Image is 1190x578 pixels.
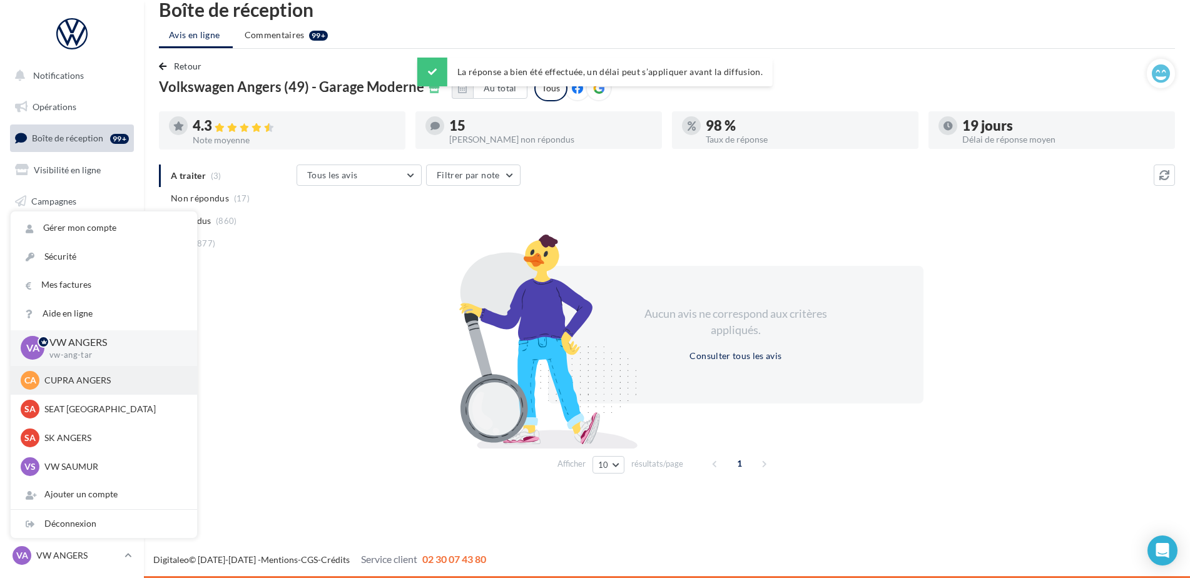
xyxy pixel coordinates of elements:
[159,59,207,74] button: Retour
[598,460,609,470] span: 10
[33,70,84,81] span: Notifications
[24,403,36,415] span: SA
[962,135,1165,144] div: Délai de réponse moyen
[301,554,318,565] a: CGS
[8,281,136,308] a: Calendrier
[24,374,36,387] span: CA
[110,134,129,144] div: 99+
[245,29,305,41] span: Commentaires
[36,549,120,562] p: VW ANGERS
[193,119,395,133] div: 4.3
[321,554,350,565] a: Crédits
[706,135,908,144] div: Taux de réponse
[44,432,182,444] p: SK ANGERS
[216,216,237,226] span: (860)
[49,335,177,350] p: VW ANGERS
[307,170,358,180] span: Tous les avis
[8,94,136,120] a: Opérations
[8,63,131,89] button: Notifications
[631,458,683,470] span: résultats/page
[8,354,136,391] a: Campagnes DataOnDemand
[44,460,182,473] p: VW SAUMUR
[44,374,182,387] p: CUPRA ANGERS
[195,238,216,248] span: (877)
[234,193,250,203] span: (17)
[11,214,197,242] a: Gérer mon compte
[417,58,773,86] div: La réponse a bien été effectuée, un délai peut s’appliquer avant la diffusion.
[153,554,486,565] span: © [DATE]-[DATE] - - -
[11,480,197,509] div: Ajouter un compte
[11,271,197,299] a: Mes factures
[174,61,202,71] span: Retour
[8,157,136,183] a: Visibilité en ligne
[8,188,136,215] a: Campagnes
[153,554,189,565] a: Digitaleo
[426,165,521,186] button: Filtrer par note
[8,250,136,276] a: Médiathèque
[11,300,197,328] a: Aide en ligne
[261,554,298,565] a: Mentions
[24,460,36,473] span: VS
[171,192,229,205] span: Non répondus
[10,544,134,567] a: VA VW ANGERS
[557,458,586,470] span: Afficher
[592,456,624,474] button: 10
[449,135,652,144] div: [PERSON_NAME] non répondus
[8,219,136,245] a: Contacts
[34,165,101,175] span: Visibilité en ligne
[24,432,36,444] span: SA
[33,101,76,112] span: Opérations
[962,119,1165,133] div: 19 jours
[16,549,28,562] span: VA
[8,124,136,151] a: Boîte de réception99+
[159,80,424,94] span: Volkswagen Angers (49) - Garage Moderne
[44,403,182,415] p: SEAT [GEOGRAPHIC_DATA]
[422,553,486,565] span: 02 30 07 43 80
[730,454,750,474] span: 1
[706,119,908,133] div: 98 %
[361,553,417,565] span: Service client
[1147,535,1177,565] div: Open Intercom Messenger
[11,243,197,271] a: Sécurité
[193,136,395,144] div: Note moyenne
[32,133,103,143] span: Boîte de réception
[8,312,136,349] a: PLV et print personnalisable
[309,31,328,41] div: 99+
[628,306,843,338] div: Aucun avis ne correspond aux critères appliqués.
[11,510,197,538] div: Déconnexion
[49,350,177,361] p: vw-ang-tar
[449,119,652,133] div: 15
[297,165,422,186] button: Tous les avis
[31,195,76,206] span: Campagnes
[26,341,39,355] span: VA
[684,348,786,363] button: Consulter tous les avis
